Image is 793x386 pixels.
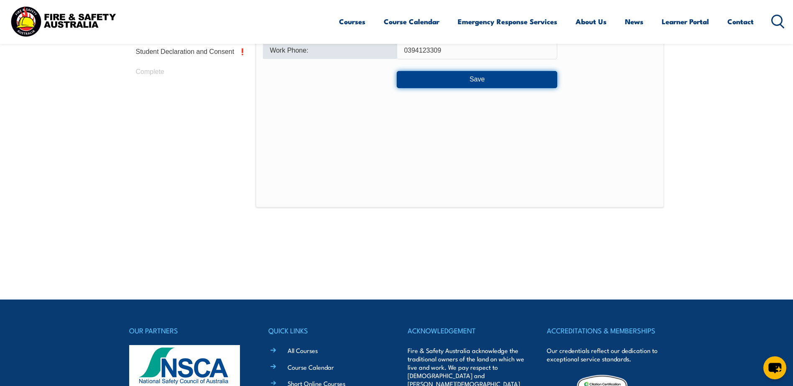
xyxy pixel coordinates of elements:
[727,10,754,33] a: Contact
[397,71,557,88] button: Save
[458,10,557,33] a: Emergency Response Services
[339,10,365,33] a: Courses
[384,10,439,33] a: Course Calendar
[129,325,246,336] h4: OUR PARTNERS
[625,10,643,33] a: News
[397,42,557,59] input: Phone numbers must be numeric, 10 characters and contain no spaces.
[263,42,397,59] div: Work Phone:
[288,363,334,371] a: Course Calendar
[129,42,251,62] a: Student Declaration and Consent
[547,325,664,336] h4: ACCREDITATIONS & MEMBERSHIPS
[763,356,786,379] button: chat-button
[576,10,607,33] a: About Us
[547,346,664,363] p: Our credentials reflect our dedication to exceptional service standards.
[288,346,318,355] a: All Courses
[268,325,385,336] h4: QUICK LINKS
[408,325,525,336] h4: ACKNOWLEDGEMENT
[662,10,709,33] a: Learner Portal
